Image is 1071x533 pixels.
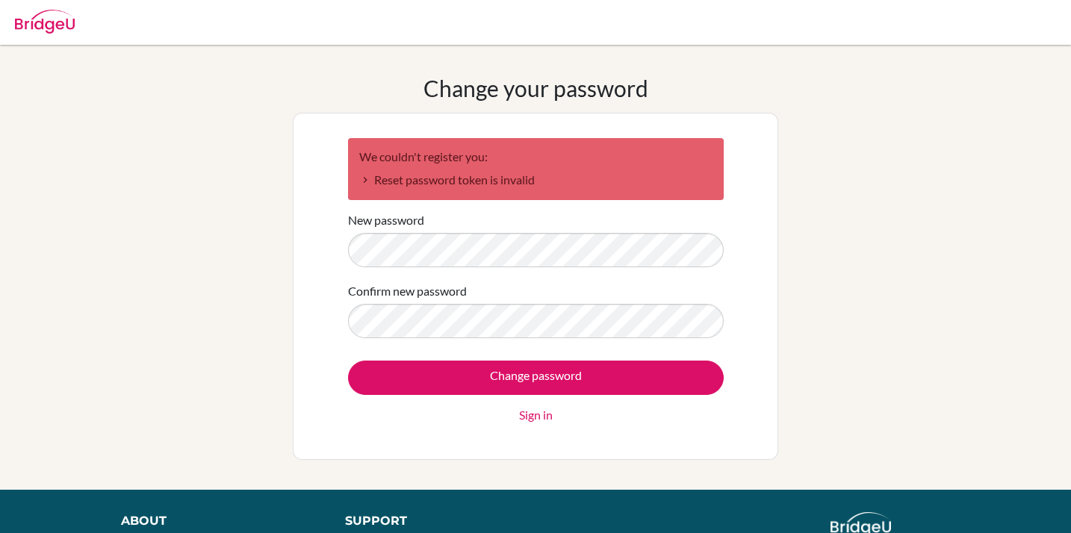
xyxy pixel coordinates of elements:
[348,211,424,229] label: New password
[348,282,467,300] label: Confirm new password
[15,10,75,34] img: Bridge-U
[121,512,311,530] div: About
[359,171,713,189] li: Reset password token is invalid
[345,512,521,530] div: Support
[359,149,713,163] h2: We couldn't register you:
[423,75,648,102] h1: Change your password
[348,361,724,395] input: Change password
[519,406,553,424] a: Sign in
